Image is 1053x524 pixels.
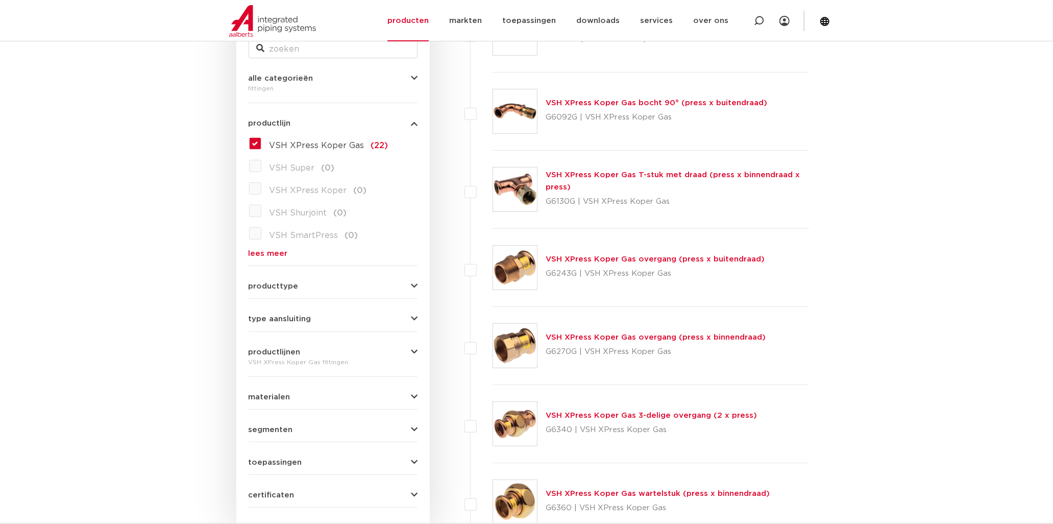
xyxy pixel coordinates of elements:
button: segmenten [249,426,418,434]
img: Thumbnail for VSH XPress Koper Gas 3-delige overgang (2 x press) [493,402,537,446]
a: lees meer [249,250,418,257]
button: type aansluiting [249,315,418,323]
span: productlijn [249,120,291,127]
p: G6092G | VSH XPress Koper Gas [546,109,767,126]
span: VSH Super [270,164,315,172]
div: fittingen [249,82,418,94]
span: VSH XPress Koper Gas [270,141,364,150]
span: (22) [371,141,388,150]
p: G6243G | VSH XPress Koper Gas [546,266,765,282]
span: certificaten [249,491,295,499]
img: Thumbnail for VSH XPress Koper Gas overgang (press x binnendraad) [493,324,537,368]
span: producttype [249,282,299,290]
a: VSH XPress Koper Gas overgang (press x binnendraad) [546,334,766,341]
a: VSH XPress Koper Gas wartelstuk (press x binnendraad) [546,490,770,497]
span: (0) [322,164,335,172]
img: Thumbnail for VSH XPress Koper Gas wartelstuk (press x binnendraad) [493,480,537,524]
button: certificaten [249,491,418,499]
a: VSH XPress Koper Gas 3-delige overgang (2 x press) [546,412,757,419]
button: productlijn [249,120,418,127]
a: VSH XPress Koper Gas bocht 90° (press x buitendraad) [546,99,767,107]
span: productlijnen [249,348,301,356]
span: segmenten [249,426,293,434]
a: VSH XPress Koper Gas T-stuk met draad (press x binnendraad x press) [546,171,800,191]
p: G6130G | VSH XPress Koper Gas [546,194,810,210]
button: productlijnen [249,348,418,356]
p: G6360 | VSH XPress Koper Gas [546,500,770,516]
span: VSH Shurjoint [270,209,327,217]
span: alle categorieën [249,75,313,82]
p: G6340 | VSH XPress Koper Gas [546,422,757,438]
span: toepassingen [249,459,302,466]
img: Thumbnail for VSH XPress Koper Gas bocht 90° (press x buitendraad) [493,89,537,133]
span: (0) [354,186,367,195]
img: Thumbnail for VSH XPress Koper Gas overgang (press x buitendraad) [493,246,537,290]
span: materialen [249,393,290,401]
input: zoeken [249,40,418,58]
p: G6270G | VSH XPress Koper Gas [546,344,766,360]
div: VSH XPress Koper Gas fittingen [249,356,418,368]
img: Thumbnail for VSH XPress Koper Gas T-stuk met draad (press x binnendraad x press) [493,168,537,211]
span: type aansluiting [249,315,311,323]
span: VSH XPress Koper [270,186,347,195]
span: VSH SmartPress [270,231,338,240]
button: alle categorieën [249,75,418,82]
a: VSH XPress Koper Gas overgang (press x buitendraad) [546,255,765,263]
button: toepassingen [249,459,418,466]
button: materialen [249,393,418,401]
span: (0) [345,231,358,240]
button: producttype [249,282,418,290]
span: (0) [334,209,347,217]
